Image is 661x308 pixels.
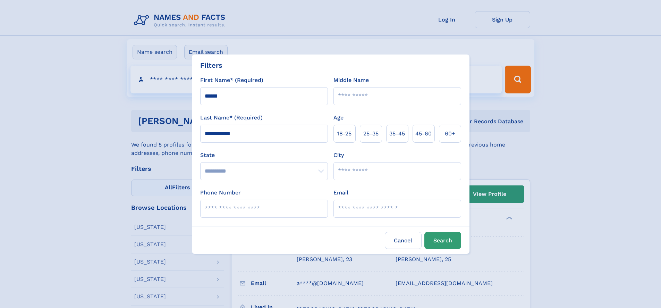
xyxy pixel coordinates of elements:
[389,130,405,138] span: 35‑45
[337,130,351,138] span: 18‑25
[200,114,263,122] label: Last Name* (Required)
[333,114,344,122] label: Age
[333,76,369,84] label: Middle Name
[200,76,263,84] label: First Name* (Required)
[424,232,461,249] button: Search
[415,130,432,138] span: 45‑60
[445,130,455,138] span: 60+
[200,189,241,197] label: Phone Number
[363,130,379,138] span: 25‑35
[385,232,422,249] label: Cancel
[333,151,344,159] label: City
[200,60,222,70] div: Filters
[333,189,348,197] label: Email
[200,151,328,159] label: State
